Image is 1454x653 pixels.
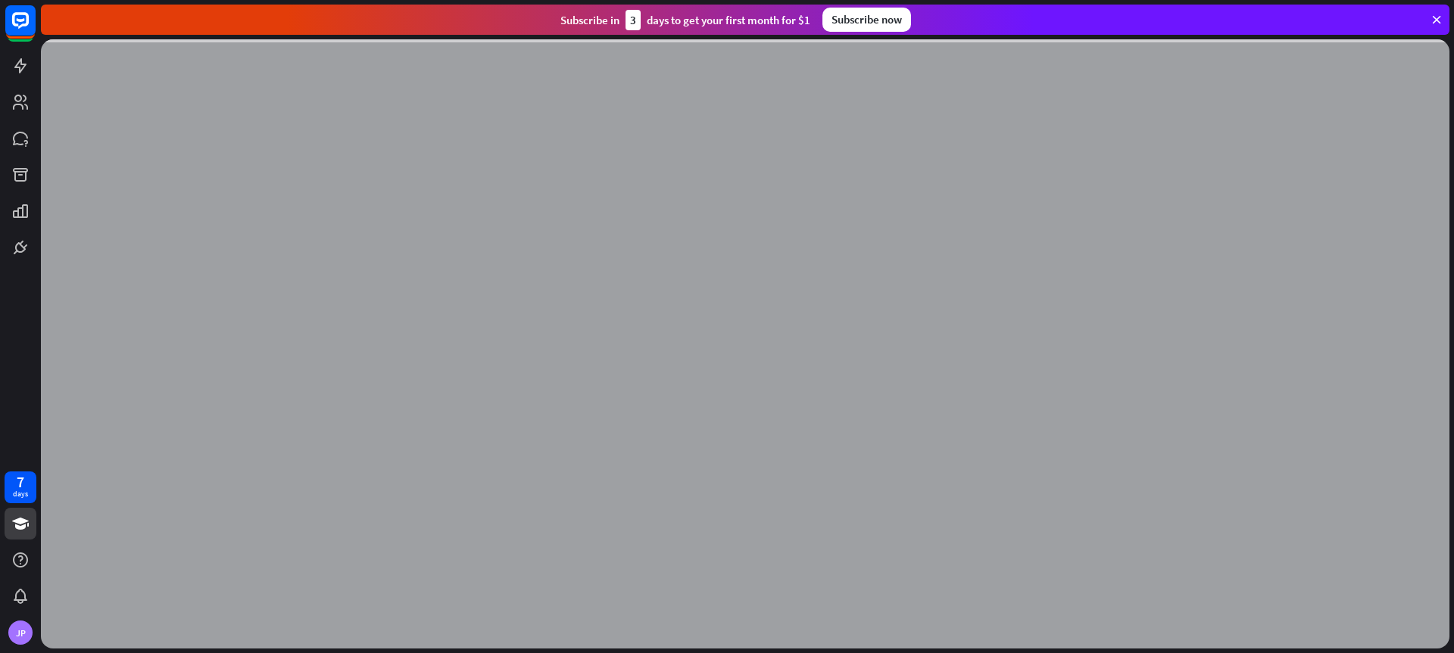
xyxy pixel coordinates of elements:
[8,620,33,645] div: JP
[13,489,28,499] div: days
[17,475,24,489] div: 7
[822,8,911,32] div: Subscribe now
[5,471,36,503] a: 7 days
[560,10,810,30] div: Subscribe in days to get your first month for $1
[626,10,641,30] div: 3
